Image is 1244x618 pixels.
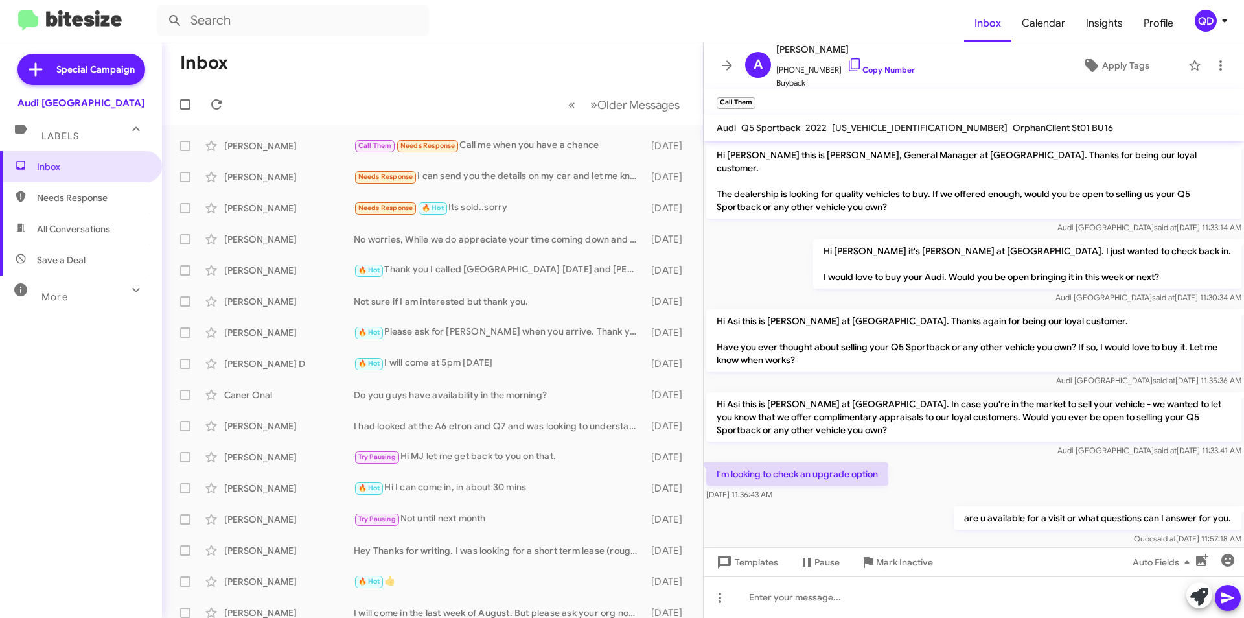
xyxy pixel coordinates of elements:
[706,392,1241,442] p: Hi Asi this is [PERSON_NAME] at [GEOGRAPHIC_DATA]. In case you're in the market to sell your vehi...
[358,266,380,274] span: 🔥 Hot
[422,204,444,212] span: 🔥 Hot
[582,91,687,118] button: Next
[224,233,354,246] div: [PERSON_NAME]
[224,139,354,152] div: [PERSON_NAME]
[1122,551,1205,574] button: Auto Fields
[41,291,68,303] span: More
[354,263,645,278] div: Thank you I called [GEOGRAPHIC_DATA] [DATE] and [PERSON_NAME] took care of me and I'm gonna visit...
[354,512,645,527] div: Not until next month
[706,309,1241,372] p: Hi Asi this is [PERSON_NAME] at [GEOGRAPHIC_DATA]. Thanks again for being our loyal customer. Hav...
[358,577,380,586] span: 🔥 Hot
[1056,375,1241,385] span: Audi [GEOGRAPHIC_DATA] [DATE] 11:35:36 AM
[157,5,429,36] input: Search
[645,513,693,526] div: [DATE]
[813,239,1241,289] p: Hi [PERSON_NAME] it's [PERSON_NAME] at [GEOGRAPHIC_DATA]. I just wanted to check back in. I would...
[37,254,86,267] span: Save a Deal
[354,544,645,557] div: Hey Thanks for writing. I was looking for a short term lease (roughly 12-13 months), so it didn't...
[706,143,1241,219] p: Hi [PERSON_NAME] this is [PERSON_NAME], General Manager at [GEOGRAPHIC_DATA]. Thanks for being ou...
[354,169,645,184] div: I can send you the details on my car and let me know what you're thinking. I'm not opposed to sel...
[358,141,392,150] span: Call Them
[568,97,575,113] span: «
[776,77,915,89] span: Buyback
[954,506,1241,530] p: are u available for a visit or what questions can I answer for you.
[37,191,147,204] span: Needs Response
[876,551,933,574] span: Mark Inactive
[41,130,79,142] span: Labels
[180,53,228,73] h1: Inbox
[560,91,583,118] button: Previous
[1152,292,1175,302] span: said at
[37,222,110,235] span: All Conversations
[706,490,772,499] span: [DATE] 11:36:43 AM
[17,97,144,110] div: Audi [GEOGRAPHIC_DATA]
[1134,534,1241,543] span: Quoc [DATE] 11:57:18 AM
[224,513,354,526] div: [PERSON_NAME]
[354,138,645,153] div: Call me when you have a chance
[224,482,354,495] div: [PERSON_NAME]
[1011,5,1076,42] span: Calendar
[224,357,354,370] div: [PERSON_NAME] D
[706,462,888,486] p: I'm looking to check an upgrade option
[1184,10,1230,32] button: QD
[645,295,693,308] div: [DATE]
[1133,551,1195,574] span: Auto Fields
[645,171,693,184] div: [DATE]
[805,122,827,134] span: 2022
[1076,5,1133,42] a: Insights
[358,484,380,492] span: 🔥 Hot
[1055,292,1241,302] span: Audi [GEOGRAPHIC_DATA] [DATE] 11:30:34 AM
[358,204,413,212] span: Needs Response
[645,388,693,401] div: [DATE]
[645,575,693,588] div: [DATE]
[1049,54,1182,77] button: Apply Tags
[1154,222,1177,232] span: said at
[354,574,645,589] div: 👍
[354,325,645,340] div: Please ask for [PERSON_NAME] when you arrive. Thank you
[224,388,354,401] div: Caner Onal
[645,544,693,557] div: [DATE]
[224,451,354,464] div: [PERSON_NAME]
[814,551,840,574] span: Pause
[754,54,763,75] span: A
[358,172,413,181] span: Needs Response
[717,122,736,134] span: Audi
[776,42,915,57] span: [PERSON_NAME]
[1013,122,1113,134] span: OrphanClient St01 BU16
[224,171,354,184] div: [PERSON_NAME]
[1057,446,1241,455] span: Audi [GEOGRAPHIC_DATA] [DATE] 11:33:41 AM
[704,551,789,574] button: Templates
[354,420,645,433] div: I had looked at the A6 etron and Q7 and was looking to understand out the door prices and leasing...
[354,295,645,308] div: Not sure if I am interested but thank you.
[741,122,800,134] span: Q5 Sportback
[645,202,693,215] div: [DATE]
[224,420,354,433] div: [PERSON_NAME]
[1102,54,1149,77] span: Apply Tags
[717,97,755,109] small: Call Them
[358,328,380,337] span: 🔥 Hot
[964,5,1011,42] a: Inbox
[561,91,687,118] nav: Page navigation example
[354,449,645,464] div: Hi MJ let me get back to you on that.
[358,515,396,523] span: Try Pausing
[354,356,645,371] div: I will come at 5pm [DATE]
[832,122,1008,134] span: [US_VEHICLE_IDENTIFICATION_NUMBER]
[224,202,354,215] div: [PERSON_NAME]
[37,160,147,173] span: Inbox
[354,233,645,246] div: No worries, While we do appreciate your time coming down and your offer as well. We do not have t...
[358,453,396,461] span: Try Pausing
[17,54,145,85] a: Special Campaign
[224,264,354,277] div: [PERSON_NAME]
[645,420,693,433] div: [DATE]
[714,551,778,574] span: Templates
[645,482,693,495] div: [DATE]
[56,63,135,76] span: Special Campaign
[224,326,354,339] div: [PERSON_NAME]
[358,359,380,368] span: 🔥 Hot
[354,388,645,401] div: Do you guys have availability in the morning?
[645,451,693,464] div: [DATE]
[354,481,645,495] div: Hi I can come in, in about 30 mins
[789,551,850,574] button: Pause
[1057,222,1241,232] span: Audi [GEOGRAPHIC_DATA] [DATE] 11:33:14 AM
